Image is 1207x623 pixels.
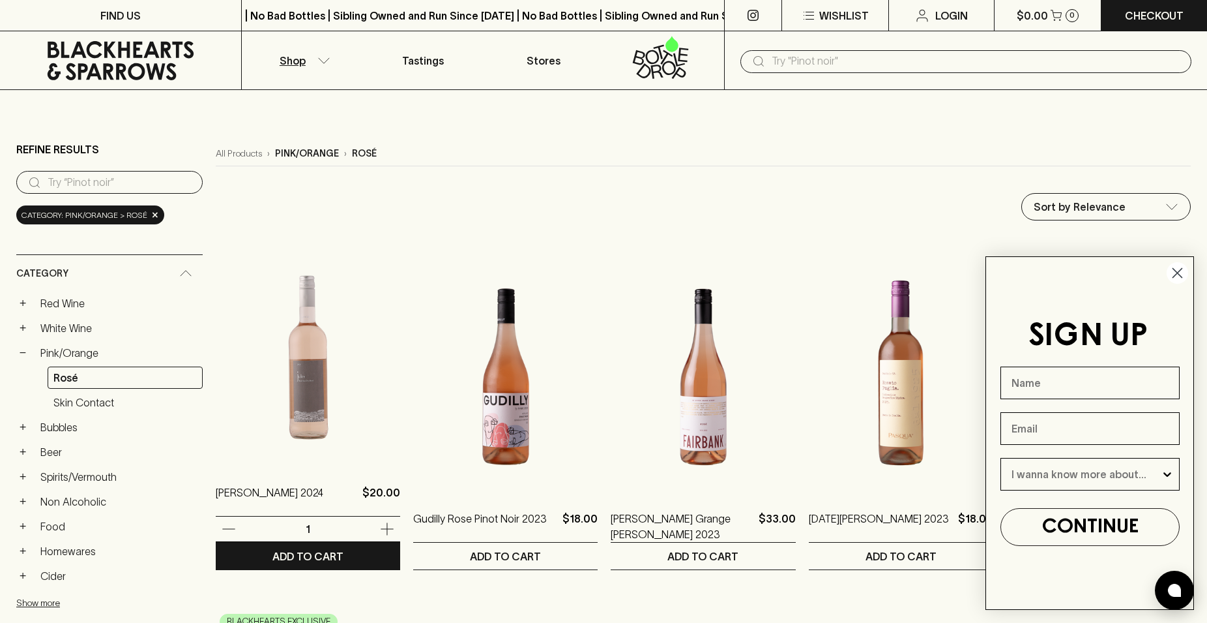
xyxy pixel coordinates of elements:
[413,511,547,542] a: Gudilly Rose Pinot Noir 2023
[958,511,993,542] p: $18.00
[865,549,937,564] p: ADD TO CART
[413,263,598,491] img: Gudilly Rose Pinot Noir 2023
[352,147,377,160] p: rosé
[1028,322,1148,352] span: SIGN UP
[35,416,203,438] a: Bubbles
[16,520,29,533] button: +
[16,266,68,282] span: Category
[48,172,192,193] input: Try “Pinot noir”
[151,208,159,222] span: ×
[280,53,306,68] p: Shop
[972,243,1207,623] div: FLYOUT Form
[413,543,598,570] button: ADD TO CART
[362,485,400,516] p: $20.00
[35,466,203,488] a: Spirits/Vermouth
[1000,367,1180,399] input: Name
[470,549,541,564] p: ADD TO CART
[16,446,29,459] button: +
[16,255,203,292] div: Category
[216,485,323,516] a: [PERSON_NAME] 2024
[293,522,324,536] p: 1
[35,292,203,314] a: Red Wine
[1069,12,1075,19] p: 0
[16,495,29,508] button: +
[16,590,187,616] button: Show more
[16,297,29,310] button: +
[1168,584,1181,597] img: bubble-icon
[16,142,99,157] p: Refine Results
[667,549,738,564] p: ADD TO CART
[35,491,203,513] a: Non Alcoholic
[809,263,993,491] img: Pasqua Rosato 2023
[772,51,1181,72] input: Try "Pinot noir"
[611,511,753,542] a: [PERSON_NAME] Grange [PERSON_NAME] 2023
[16,346,29,359] button: −
[16,421,29,434] button: +
[35,565,203,587] a: Cider
[1000,508,1180,546] button: CONTINUE
[344,147,347,160] p: ›
[1125,8,1184,23] p: Checkout
[1011,459,1161,490] input: I wanna know more about...
[35,515,203,538] a: Food
[267,147,270,160] p: ›
[809,511,949,542] a: [DATE][PERSON_NAME] 2023
[48,391,203,414] a: Skin Contact
[16,545,29,558] button: +
[759,511,796,542] p: $33.00
[22,209,147,222] span: Category: pink/orange > rosé
[272,549,343,564] p: ADD TO CART
[611,543,795,570] button: ADD TO CART
[819,8,869,23] p: Wishlist
[35,342,203,364] a: Pink/Orange
[216,543,400,570] button: ADD TO CART
[935,8,968,23] p: Login
[483,31,603,89] a: Stores
[1034,199,1126,215] p: Sort by Relevance
[1017,8,1048,23] p: $0.00
[809,543,993,570] button: ADD TO CART
[35,317,203,339] a: White Wine
[216,237,400,465] img: Jules Rosé 2024
[275,147,339,160] p: pink/orange
[1166,262,1189,284] button: Close dialog
[242,31,362,89] button: Shop
[216,147,262,160] a: All Products
[35,540,203,562] a: Homewares
[35,441,203,463] a: Beer
[611,263,795,491] img: Sutton Grange Fairbank Rose 2023
[1161,459,1174,490] button: Show Options
[362,31,483,89] a: Tastings
[16,570,29,583] button: +
[527,53,560,68] p: Stores
[562,511,598,542] p: $18.00
[402,53,444,68] p: Tastings
[100,8,141,23] p: FIND US
[16,470,29,483] button: +
[1000,412,1180,445] input: Email
[1022,194,1190,220] div: Sort by Relevance
[16,322,29,335] button: +
[48,367,203,389] a: Rosé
